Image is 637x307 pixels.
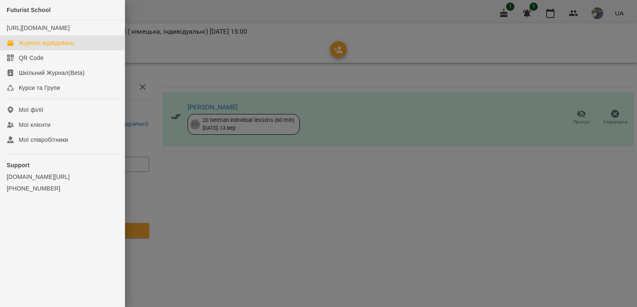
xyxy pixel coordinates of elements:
[19,136,68,144] div: Мої співробітники
[7,173,118,181] a: [DOMAIN_NAME][URL]
[19,54,44,62] div: QR Code
[19,69,85,77] div: Шкільний Журнал(Beta)
[19,121,50,129] div: Мої клієнти
[19,84,60,92] div: Курси та Групи
[7,184,118,193] a: [PHONE_NUMBER]
[19,39,74,47] div: Журнал відвідувань
[19,106,43,114] div: Мої філії
[7,25,70,31] a: [URL][DOMAIN_NAME]
[7,161,118,169] p: Support
[7,7,51,13] span: Futurist School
